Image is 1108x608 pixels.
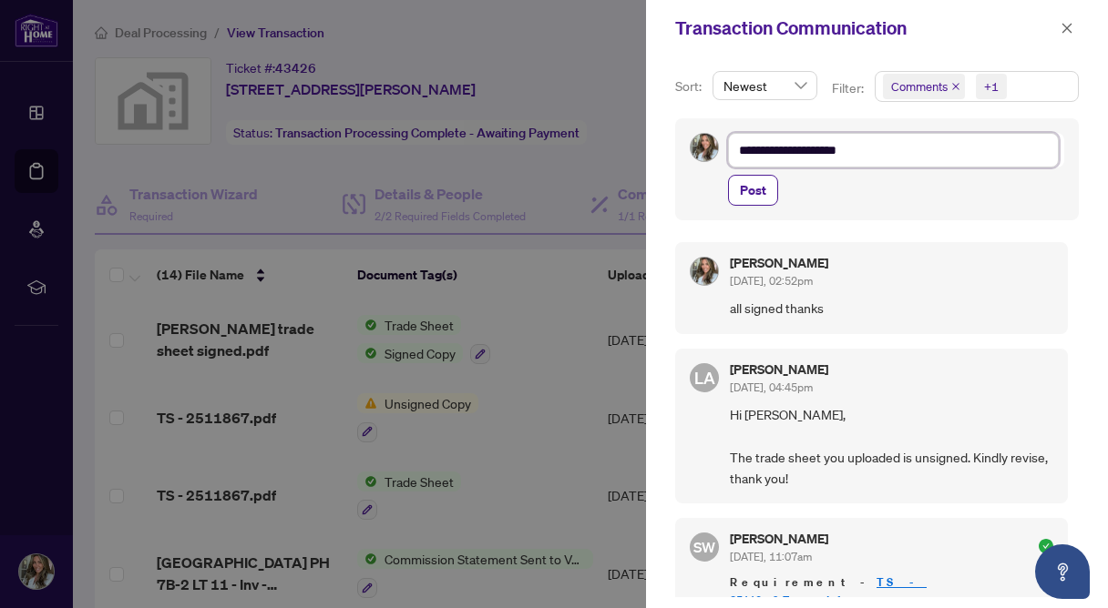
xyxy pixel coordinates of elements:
span: close [1061,22,1073,35]
div: +1 [984,77,999,96]
span: [DATE], 02:52pm [730,274,813,288]
div: Transaction Communication [675,15,1055,42]
span: Post [740,176,766,205]
h5: [PERSON_NAME] [730,532,828,545]
p: Filter: [832,78,867,98]
img: Profile Icon [691,134,718,161]
span: Hi [PERSON_NAME], The trade sheet you uploaded is unsigned. Kindly revise, thank you! [730,404,1053,490]
h5: [PERSON_NAME] [730,257,828,269]
button: Open asap [1035,544,1090,599]
span: Comments [891,77,948,96]
span: Newest [723,72,806,99]
h5: [PERSON_NAME] [730,363,828,376]
span: Comments [883,74,965,99]
span: [DATE], 11:07am [730,550,812,563]
button: Post [728,175,778,206]
span: [DATE], 04:45pm [730,380,813,394]
span: check-circle [1039,539,1053,553]
span: LA [694,365,715,390]
span: all signed thanks [730,298,1053,319]
span: close [951,82,960,91]
span: SW [693,536,716,559]
img: Profile Icon [691,258,718,285]
p: Sort: [675,76,705,96]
